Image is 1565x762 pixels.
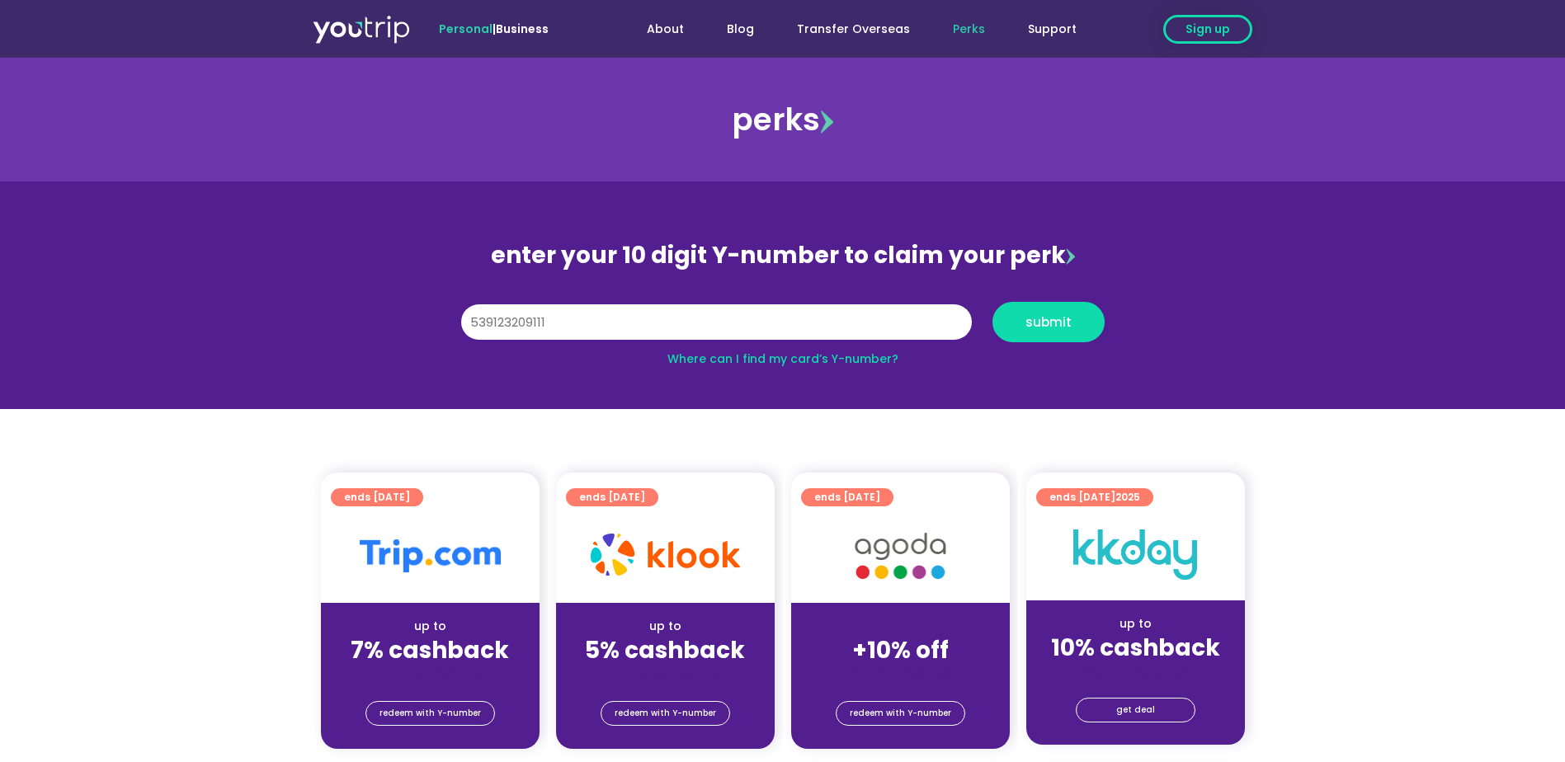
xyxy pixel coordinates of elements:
[885,618,916,634] span: up to
[850,702,951,725] span: redeem with Y-number
[601,701,730,726] a: redeem with Y-number
[667,350,898,367] a: Where can I find my card’s Y-number?
[1116,698,1155,722] span: get deal
[1186,21,1230,38] span: Sign up
[379,702,481,725] span: redeem with Y-number
[931,14,1006,45] a: Perks
[852,634,949,666] strong: +10% off
[334,666,526,683] div: (for stays only)
[775,14,931,45] a: Transfer Overseas
[569,666,761,683] div: (for stays only)
[1039,663,1232,680] div: (for stays only)
[593,14,1098,45] nav: Menu
[615,702,716,725] span: redeem with Y-number
[439,21,493,37] span: Personal
[569,618,761,635] div: up to
[334,618,526,635] div: up to
[705,14,775,45] a: Blog
[566,488,658,506] a: ends [DATE]
[496,21,549,37] a: Business
[814,488,880,506] span: ends [DATE]
[1025,316,1072,328] span: submit
[1036,488,1153,506] a: ends [DATE]2025
[801,488,893,506] a: ends [DATE]
[625,14,705,45] a: About
[1039,615,1232,633] div: up to
[1076,698,1195,722] a: get deal
[453,234,1113,277] div: enter your 10 digit Y-number to claim your perk
[439,21,549,37] span: |
[461,302,1105,355] form: Y Number
[351,634,509,666] strong: 7% cashback
[1163,15,1252,44] a: Sign up
[344,488,410,506] span: ends [DATE]
[1051,632,1220,664] strong: 10% cashback
[579,488,645,506] span: ends [DATE]
[1006,14,1098,45] a: Support
[992,302,1105,342] button: submit
[585,634,745,666] strong: 5% cashback
[461,304,972,341] input: 10 digit Y-number (e.g. 8123456789)
[804,666,997,683] div: (for stays only)
[1049,488,1140,506] span: ends [DATE]
[365,701,495,726] a: redeem with Y-number
[331,488,423,506] a: ends [DATE]
[1115,490,1140,504] span: 2025
[836,701,965,726] a: redeem with Y-number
